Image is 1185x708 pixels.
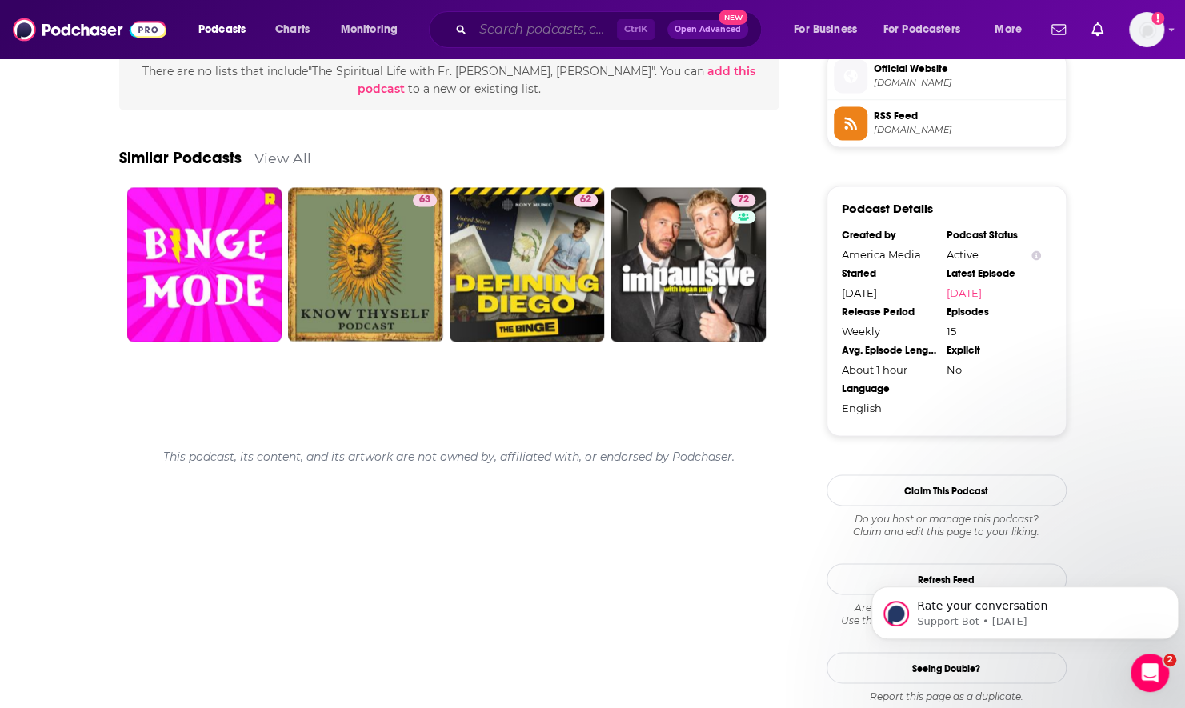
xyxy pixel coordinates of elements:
div: Started [842,267,936,280]
a: Similar Podcasts [119,148,242,168]
div: Language [842,382,936,395]
a: 72 [731,194,755,206]
span: Open Advanced [675,26,741,34]
button: Show profile menu [1129,12,1164,47]
a: Show notifications dropdown [1085,16,1110,43]
span: RSS Feed [874,109,1059,123]
button: open menu [983,17,1042,42]
button: Open AdvancedNew [667,20,748,39]
div: Search podcasts, credits, & more... [444,11,777,48]
h3: Podcast Details [842,201,933,216]
div: About 1 hour [842,363,936,376]
span: Charts [275,18,310,41]
div: Avg. Episode Length [842,344,936,357]
div: America Media [842,248,936,261]
a: 63 [413,194,437,206]
span: 2 [1163,654,1176,666]
div: 15 [947,325,1041,338]
button: open menu [783,17,877,42]
div: Podcast Status [947,229,1041,242]
div: Active [947,248,1041,261]
div: Latest Episode [947,267,1041,280]
span: americamagazine.org [874,77,1059,89]
div: Report this page as a duplicate. [827,690,1067,702]
div: Created by [842,229,936,242]
span: Logged in as nwierenga [1129,12,1164,47]
input: Search podcasts, credits, & more... [473,17,617,42]
button: open menu [187,17,266,42]
a: [DATE] [947,286,1041,299]
img: Podchaser - Follow, Share and Rate Podcasts [13,14,166,45]
div: No [947,363,1041,376]
a: RSS Feed[DOMAIN_NAME] [834,106,1059,140]
div: Weekly [842,325,936,338]
span: Official Website [874,62,1059,76]
div: This podcast, its content, and its artwork are not owned by, affiliated with, or endorsed by Podc... [119,437,779,477]
svg: Add a profile image [1151,12,1164,25]
button: Claim This Podcast [827,474,1067,506]
span: feeds.megaphone.fm [874,124,1059,136]
button: Show Info [1031,249,1041,261]
div: Episodes [947,306,1041,318]
div: [DATE] [842,286,936,299]
span: Podcasts [198,18,246,41]
a: 72 [611,187,766,342]
a: Official Website[DOMAIN_NAME] [834,59,1059,93]
span: Ctrl K [617,19,655,40]
a: Show notifications dropdown [1045,16,1072,43]
span: For Business [794,18,857,41]
button: open menu [873,17,983,42]
div: English [842,402,936,414]
div: Claim and edit this page to your liking. [827,512,1067,538]
button: open menu [330,17,418,42]
span: There are no lists that include "The Spiritual Life with Fr. [PERSON_NAME], [PERSON_NAME]" . You ... [142,64,755,96]
span: 63 [419,192,430,208]
a: Seeing Double? [827,652,1067,683]
span: For Podcasters [883,18,960,41]
a: 62 [450,187,605,342]
iframe: Intercom live chat [1131,654,1169,692]
div: Release Period [842,306,936,318]
div: Are we missing an episode or update? Use this to check the RSS feed immediately. [827,601,1067,626]
span: Monitoring [341,18,398,41]
a: 62 [574,194,598,206]
img: User Profile [1129,12,1164,47]
div: Explicit [947,344,1041,357]
span: Do you host or manage this podcast? [827,512,1067,525]
span: 62 [580,192,591,208]
a: View All [254,150,311,166]
button: Refresh Feed [827,563,1067,594]
span: More [995,18,1022,41]
a: Charts [265,17,319,42]
a: 63 [288,187,443,342]
span: New [719,10,747,25]
iframe: Intercom notifications message [865,553,1185,665]
span: 72 [738,192,749,208]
